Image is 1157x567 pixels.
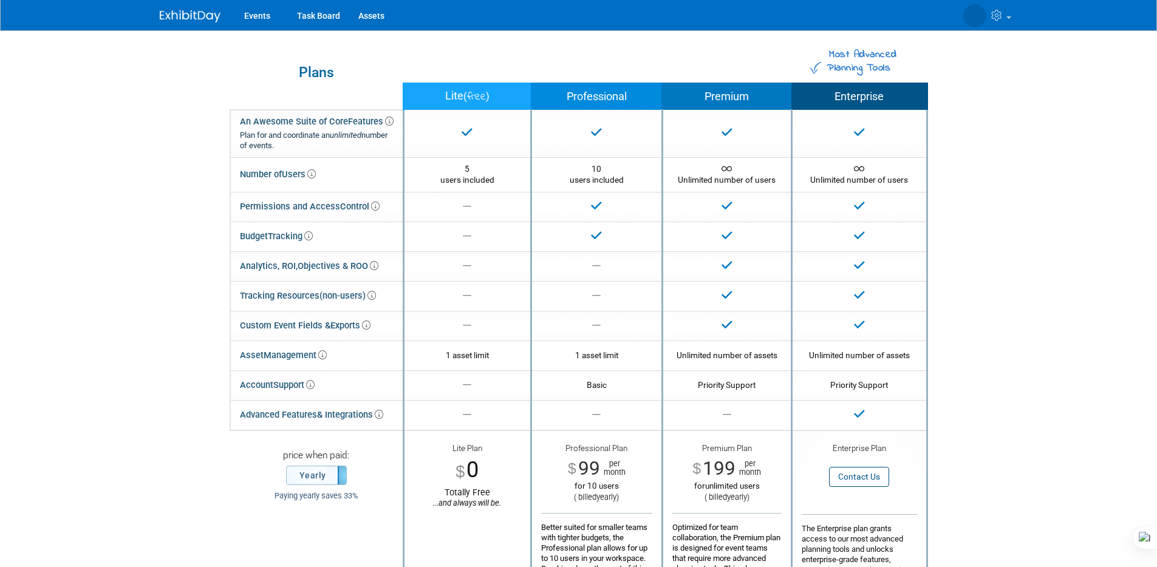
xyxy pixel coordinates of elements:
span: free [467,89,486,105]
div: 10 users included [541,163,652,186]
span: Control [340,201,380,212]
div: unlimited users [672,481,782,491]
span: Support [273,379,315,390]
div: Tracking Resources [240,287,376,305]
label: Yearly [287,466,346,484]
div: Custom Event Fields & [240,317,370,334]
div: Professional Plan [541,443,652,457]
div: 5 users included [414,163,522,186]
div: ...and always will be. [414,498,522,508]
div: Budget [240,228,313,245]
span: (non-users) [319,290,376,301]
span: Exports [330,320,370,331]
span: Features [348,116,394,127]
div: Advanced Features [240,406,383,424]
div: ( billed ) [672,492,782,503]
th: Lite [403,83,531,110]
div: An Awesome Suite of Core [240,116,394,151]
div: Priority Support [672,379,782,390]
div: for 10 users [541,481,652,491]
span: $ [568,461,576,477]
div: Lite Plan [414,443,522,455]
th: Professional [531,83,662,110]
div: Account [240,376,315,394]
span: ) [486,90,490,102]
div: Plans [236,66,397,80]
span: ( [463,90,467,102]
div: Basic [541,379,652,390]
th: Enterprise [792,83,927,110]
div: 1 asset limit [414,350,522,361]
span: per month [600,460,626,477]
span: Most Advanced Planning Tools [827,47,897,75]
span: Unlimited number of users [678,164,776,185]
div: Premium Plan [672,443,782,457]
span: yearly [596,492,616,501]
div: Paying yearly saves 33% [239,491,394,501]
img: Our Most Advanced Planning Tools [810,62,822,74]
span: per month [735,460,761,477]
span: Users [282,169,316,180]
th: Premium [662,83,792,110]
span: 0 [466,457,479,483]
div: Asset [240,347,327,364]
div: Totally Free [414,487,522,508]
span: $ [693,461,701,477]
span: 99 [578,457,600,480]
div: ( billed ) [541,492,652,503]
span: & Integrations [317,409,383,420]
div: Number of [240,166,316,183]
span: 199 [703,457,735,480]
span: Management [264,350,327,361]
div: Enterprise Plan [802,443,916,455]
i: unlimited [330,131,361,140]
img: Paige Bostrom [963,4,986,27]
div: Objectives & ROO [240,257,378,275]
span: Analytics, ROI, [240,260,298,271]
span: $ [456,463,465,480]
div: Unlimited number of assets [672,350,782,361]
div: 1 asset limit [541,350,652,361]
div: Priority Support [802,379,916,390]
div: Plan for and coordinate an number of events. [240,131,394,151]
button: Contact Us [829,467,889,487]
img: ExhibitDay [160,10,220,22]
span: Unlimited number of users [810,164,908,185]
div: Unlimited number of assets [802,350,916,361]
div: Permissions and Access [240,198,380,216]
span: for [694,481,705,491]
span: Tracking [268,231,313,242]
span: yearly [727,492,747,501]
div: price when paid: [239,449,394,466]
